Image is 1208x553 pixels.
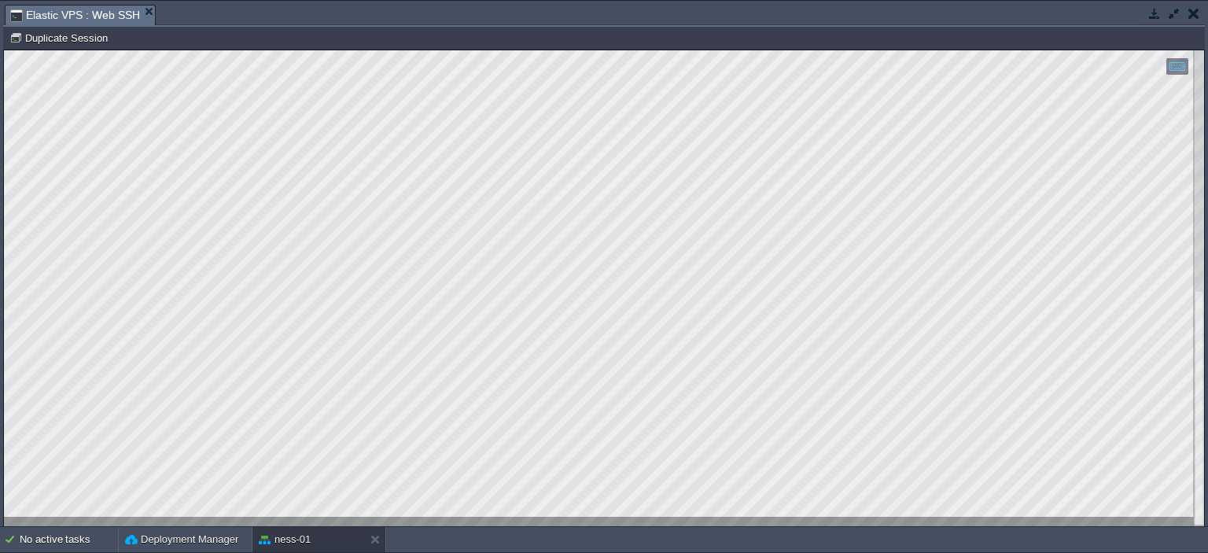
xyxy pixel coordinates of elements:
[259,532,311,547] button: ness-01
[125,532,238,547] button: Deployment Manager
[20,527,118,552] div: No active tasks
[4,50,1204,526] iframe: To enrich screen reader interactions, please activate Accessibility in Grammarly extension settings
[10,6,140,25] span: Elastic VPS : Web SSH
[9,31,112,45] button: Duplicate Session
